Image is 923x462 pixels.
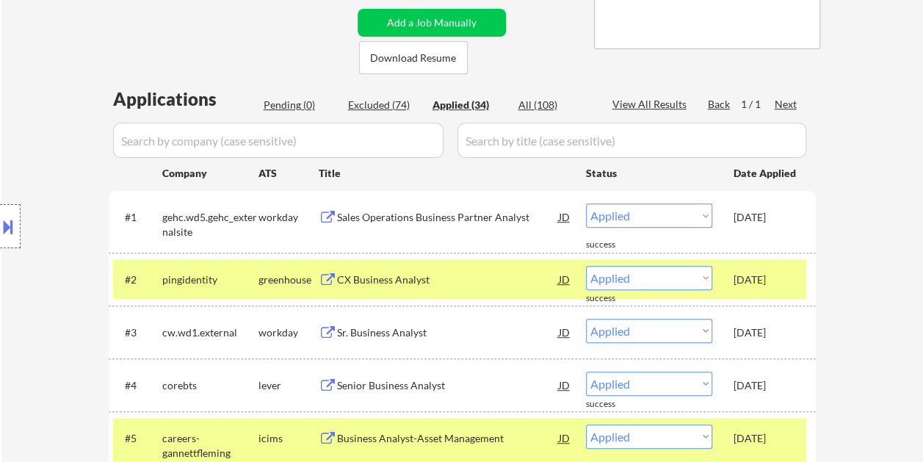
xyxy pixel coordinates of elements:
[258,325,319,340] div: workday
[586,398,645,411] div: success
[586,292,645,305] div: success
[586,239,645,251] div: success
[734,431,798,446] div: [DATE]
[337,272,559,287] div: CX Business Analyst
[358,9,506,37] button: Add a Job Manually
[557,266,572,292] div: JD
[734,325,798,340] div: [DATE]
[734,166,798,181] div: Date Applied
[337,210,559,225] div: Sales Operations Business Partner Analyst
[258,210,319,225] div: workday
[319,166,572,181] div: Title
[359,41,468,74] button: Download Resume
[557,372,572,398] div: JD
[258,378,319,393] div: lever
[125,431,151,446] div: #5
[775,97,798,112] div: Next
[734,272,798,287] div: [DATE]
[162,431,258,460] div: careers-gannettfleming
[258,166,319,181] div: ATS
[337,325,559,340] div: Sr. Business Analyst
[734,378,798,393] div: [DATE]
[348,98,421,112] div: Excluded (74)
[557,203,572,230] div: JD
[264,98,337,112] div: Pending (0)
[432,98,506,112] div: Applied (34)
[557,319,572,345] div: JD
[125,378,151,393] div: #4
[741,97,775,112] div: 1 / 1
[258,272,319,287] div: greenhouse
[337,378,559,393] div: Senior Business Analyst
[457,123,806,158] input: Search by title (case sensitive)
[708,97,731,112] div: Back
[586,159,712,186] div: Status
[337,431,559,446] div: Business Analyst-Asset Management
[113,123,444,158] input: Search by company (case sensitive)
[162,378,258,393] div: corebts
[612,97,691,112] div: View All Results
[258,431,319,446] div: icims
[734,210,798,225] div: [DATE]
[557,425,572,451] div: JD
[518,98,592,112] div: All (108)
